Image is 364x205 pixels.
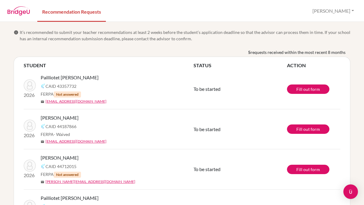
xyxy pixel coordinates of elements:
span: mail [41,100,44,104]
span: FERPA [41,131,70,137]
b: 5 [248,49,251,55]
th: STUDENT [24,62,194,69]
span: Pailliotet [PERSON_NAME] [41,74,99,81]
a: [PERSON_NAME][EMAIL_ADDRESS][DOMAIN_NAME] [45,179,135,184]
span: It’s recommended to submit your teacher recommendations at least 2 weeks before the student’s app... [20,29,350,42]
img: Common App logo [41,124,45,129]
span: Not answered [54,172,81,178]
a: Fill out form [287,165,329,174]
span: - Waived [54,132,70,137]
span: mail [41,140,44,144]
span: CAID 44712015 [45,163,76,170]
button: [PERSON_NAME] [310,5,357,17]
th: STATUS [194,62,287,69]
a: Fill out form [287,84,329,94]
span: To be started [194,86,221,92]
a: [EMAIL_ADDRESS][DOMAIN_NAME] [45,139,106,144]
span: FERPA [41,171,81,178]
img: Common App logo [41,164,45,169]
span: [PERSON_NAME] [41,114,79,121]
th: ACTION [287,62,340,69]
img: Chasí, Adrián [24,160,36,172]
span: mail [41,180,44,184]
a: Fill out form [287,124,329,134]
span: Not answered [54,91,81,98]
img: Common App logo [41,84,45,88]
span: To be started [194,166,221,172]
span: FERPA [41,91,81,98]
div: Open Intercom Messenger [343,184,358,199]
p: 2026 [24,91,36,99]
span: CAID 43357732 [45,83,76,89]
p: 2026 [24,132,36,139]
img: BridgeU logo [7,6,30,15]
span: [PERSON_NAME] [41,154,79,161]
span: CAID 44187866 [45,123,76,130]
img: Pailliotet Oreamuno, Lara [24,79,36,91]
span: requests received within the most recent 8 months [251,49,345,55]
span: To be started [194,126,221,132]
a: [EMAIL_ADDRESS][DOMAIN_NAME] [45,99,106,104]
p: 2026 [24,172,36,179]
img: Najmias, Isaac [24,120,36,132]
span: Pailliotet [PERSON_NAME] [41,194,99,202]
span: info [14,30,19,35]
a: Recommendation Requests [37,1,106,22]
